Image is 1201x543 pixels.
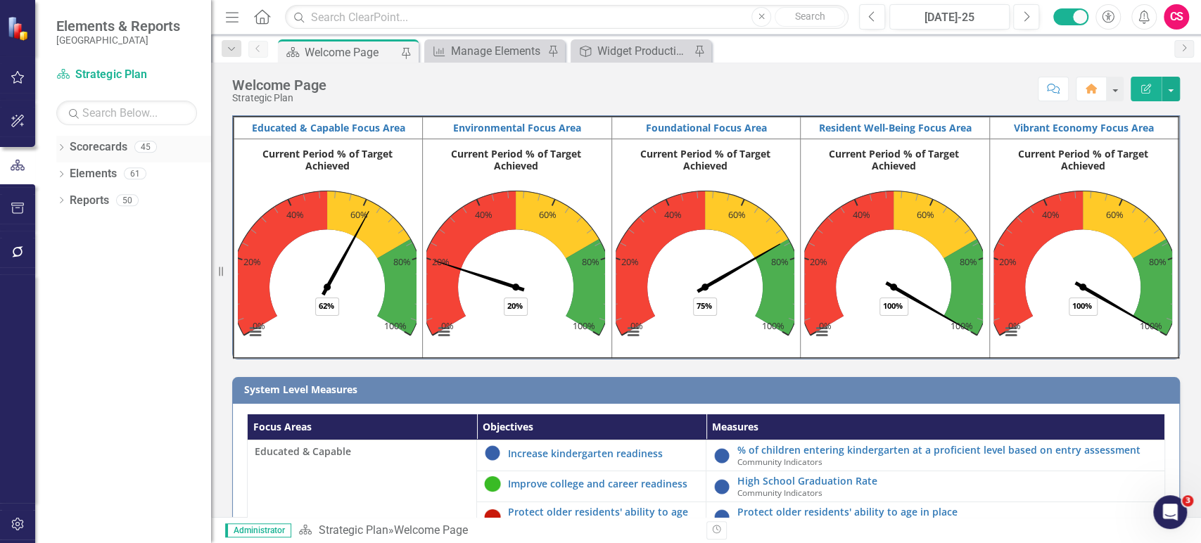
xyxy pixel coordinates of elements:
[1074,281,1159,332] path: 100. % of Target Aggregation.
[1042,208,1060,221] text: 40%
[623,322,643,342] button: View chart menu, Current Period % of Target Achieved
[1017,147,1148,172] text: Current Period % of Target Achieved
[1014,121,1154,134] a: Vibrant Economy Focus Area
[999,255,1017,268] text: 20%
[393,255,411,268] text: 80%
[134,141,157,153] div: 45
[810,255,827,268] text: 20%
[243,255,261,268] text: 20%
[433,259,524,292] path: 20. % of Target Aggregation.
[393,523,467,537] div: Welcome Page
[706,440,1165,471] td: Double-Click to Edit Right Click for Context Menu
[804,143,986,354] div: Current Period % of Target Achieved. Highcharts interactive chart.
[630,319,643,332] text: 0%
[993,143,1172,354] svg: Interactive chart
[737,506,1157,517] a: Protect older residents' ability to age in place
[305,44,398,61] div: Welcome Page
[318,523,388,537] a: Strategic Plan
[484,445,501,461] img: No Information
[484,475,501,492] img: On Target
[428,42,544,60] a: Manage Elements
[804,143,983,354] svg: Interactive chart
[819,319,832,332] text: 0%
[298,523,695,539] div: »
[829,147,959,172] text: Current Period % of Target Achieved
[762,319,784,332] text: 100%
[616,143,794,354] svg: Interactive chart
[124,168,146,180] div: 61
[1072,300,1092,311] text: 100%
[451,42,544,60] div: Manage Elements
[322,210,371,295] path: 61.974692. % of Target Aggregation.
[1001,322,1021,342] button: View chart menu, Current Period % of Target Achieved
[993,143,1174,354] div: Current Period % of Target Achieved. Highcharts interactive chart.
[70,193,109,209] a: Reports
[384,319,407,332] text: 100%
[574,42,690,60] a: Widget Production Department
[894,9,1005,26] div: [DATE]-25
[262,147,393,172] text: Current Period % of Target Achieved
[451,147,581,172] text: Current Period % of Target Achieved
[706,502,1165,532] td: Double-Click to Edit Right Click for Context Menu
[645,121,766,134] a: Foundational Focus Area
[713,509,730,525] img: No Information
[232,93,326,103] div: Strategic Plan
[582,255,599,268] text: 80%
[960,255,977,268] text: 80%
[883,300,903,311] text: 100%
[350,208,368,221] text: 60%
[1153,495,1187,529] iframe: Intercom live chat
[477,440,706,471] td: Double-Click to Edit Right Click for Context Menu
[70,166,117,182] a: Elements
[453,121,581,134] a: Environmental Focus Area
[426,143,608,354] div: Current Period % of Target Achieved. Highcharts interactive chart.
[737,456,822,467] span: Community Indicators
[56,67,197,83] a: Strategic Plan
[1008,319,1021,332] text: 0%
[795,11,825,22] span: Search
[697,242,781,293] path: 75. % of Target Aggregation.
[252,121,405,134] a: Educated & Capable Focus Area
[70,139,127,155] a: Scorecards
[1182,495,1193,506] span: 3
[244,384,1173,395] h3: System Level Measures
[475,208,493,221] text: 40%
[728,208,746,221] text: 60%
[713,447,730,464] img: No Information
[771,255,789,268] text: 80%
[432,255,450,268] text: 20%
[917,208,934,221] text: 60%
[56,101,197,125] input: Search Below...
[56,18,180,34] span: Elements & Reports
[664,208,682,221] text: 40%
[1106,208,1124,221] text: 60%
[819,121,972,134] a: Resident Well-Being Focus Area
[889,4,1010,30] button: [DATE]-25
[1164,4,1189,30] button: CS
[319,300,334,311] text: 62%
[286,208,304,221] text: 40%
[508,506,699,528] a: Protect older residents' ability to age in place
[737,475,1157,486] a: High School Graduation Rate
[713,478,730,495] img: No Information
[706,471,1165,502] td: Double-Click to Edit Right Click for Context Menu
[1140,319,1162,332] text: 100%
[597,42,690,60] div: Widget Production Department
[246,322,265,342] button: View chart menu, Current Period % of Target Achieved
[255,445,469,459] span: Educated & Capable
[812,322,832,342] button: View chart menu, Current Period % of Target Achieved
[477,502,706,532] td: Double-Click to Edit Right Click for Context Menu
[737,445,1157,455] a: % of children entering kindergarten at a proficient level based on entry assessment
[232,77,326,93] div: Welcome Page
[253,319,265,332] text: 0%
[441,319,454,332] text: 0%
[225,523,291,537] span: Administrator
[484,509,501,525] img: Below Plan
[116,194,139,206] div: 50
[285,5,849,30] input: Search ClearPoint...
[621,255,639,268] text: 20%
[573,319,595,332] text: 100%
[508,478,699,489] a: Improve college and career readiness
[238,143,419,354] div: Current Period % of Target Achieved. Highcharts interactive chart.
